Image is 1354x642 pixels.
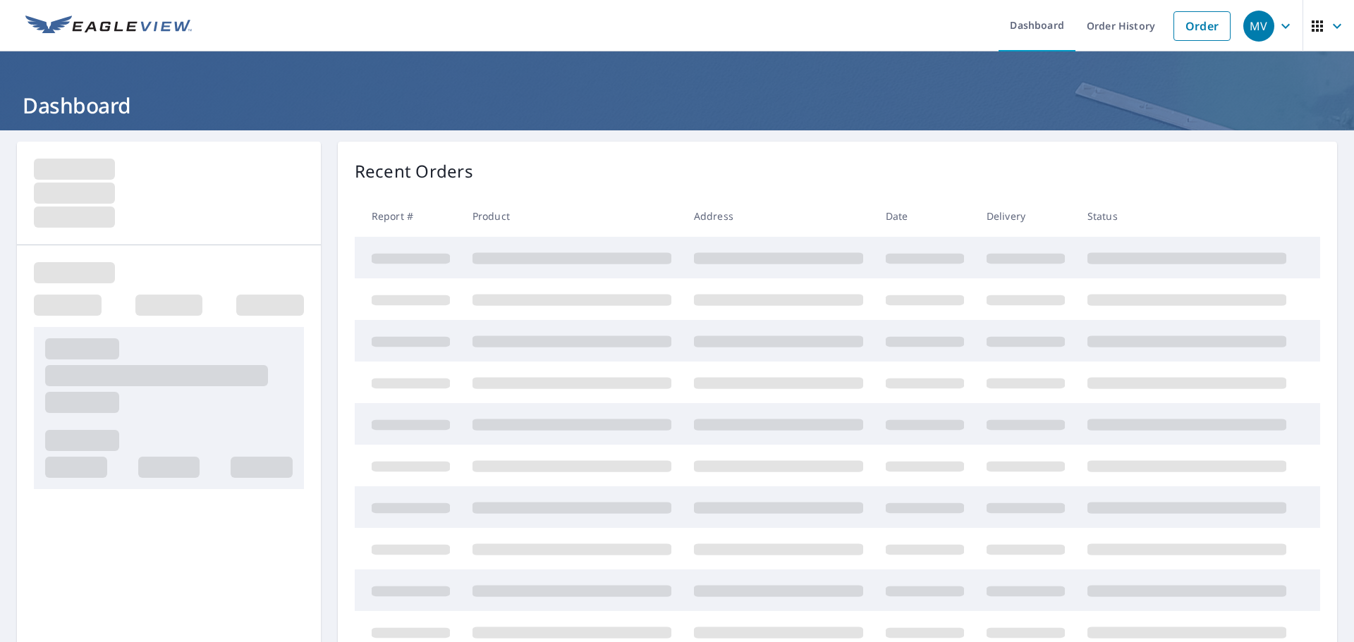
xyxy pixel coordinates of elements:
[1243,11,1274,42] div: MV
[975,195,1076,237] th: Delivery
[683,195,874,237] th: Address
[461,195,683,237] th: Product
[1173,11,1231,41] a: Order
[1076,195,1298,237] th: Status
[25,16,192,37] img: EV Logo
[874,195,975,237] th: Date
[355,159,473,184] p: Recent Orders
[355,195,461,237] th: Report #
[17,91,1337,120] h1: Dashboard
